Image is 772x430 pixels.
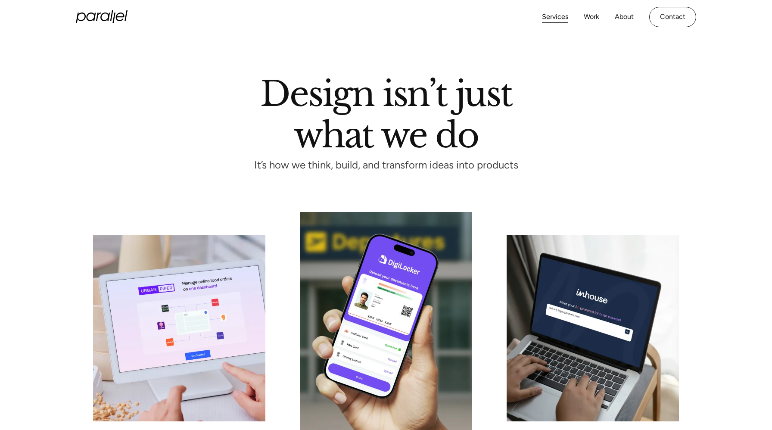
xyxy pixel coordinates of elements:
img: card-image [93,235,265,421]
a: Work [584,11,599,23]
a: Contact [649,7,696,27]
h1: Design isn’t just what we do [260,77,512,148]
a: home [76,10,128,23]
p: It’s how we think, build, and transform ideas into products [238,162,534,169]
img: card-image [507,235,679,421]
a: Services [542,11,568,23]
a: About [615,11,634,23]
